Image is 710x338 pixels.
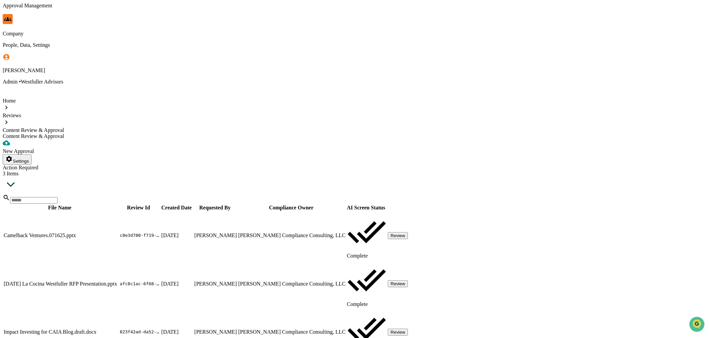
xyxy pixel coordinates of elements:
div: 3 Items [3,171,707,177]
div: Toggle SortBy [118,205,160,211]
td: [DATE] [161,212,193,259]
div: Past conversations [7,74,45,79]
img: 1746055101610-c473b297-6a78-478c-a979-82029cc54cd1 [7,51,19,63]
p: Company [3,31,707,37]
span: Data Lookup [13,149,42,156]
div: 🗄️ [49,137,54,143]
span: Pylon [67,166,81,171]
span: • [56,91,58,96]
a: 🔎Data Lookup [4,147,45,159]
p: [PERSON_NAME] [3,67,707,73]
img: 8933085812038_c878075ebb4cc5468115_72.jpg [14,51,26,63]
button: See all [104,73,122,81]
span: • [56,109,58,114]
td: [PERSON_NAME] Compliance Consulting, LLC [238,260,346,307]
span: c8e3d780-f719-41d7-84c3-a659409448a4 [120,233,160,238]
button: Start new chat [114,53,122,61]
div: Toggle SortBy [4,205,117,211]
span: 823f42ad-da52-427a-bdfe-d3b490ef0764 [120,329,160,335]
div: Home [3,98,707,104]
p: Approval Management [3,3,707,9]
p: How can we help? [7,14,122,25]
a: Review [388,329,408,335]
div: Toggle SortBy [161,205,193,211]
a: Powered byPylon [47,165,81,171]
div: Content Review & Approval [3,133,707,139]
span: [DATE] [59,91,73,96]
div: We're available if you need us! [30,58,92,63]
p: Admin • Westfuller Advisors [3,79,707,85]
a: Camelback Ventures.071625.pptx [4,232,76,238]
button: Review [388,329,408,336]
span: Preclearance [13,137,43,143]
div: Start new chat [30,51,110,58]
a: Review [388,232,408,238]
div: New Approval [3,148,707,154]
div: Complete [347,253,386,259]
span: Attestations [55,137,83,143]
a: [DATE] La Cocina Westfuller RFP Presentation.pptx [4,281,117,287]
div: Toggle SortBy [194,205,237,211]
img: Rachel Stanley [7,84,17,95]
td: [DATE] [161,260,193,307]
div: Toggle SortBy [388,205,408,211]
a: Review [388,281,408,286]
span: [PERSON_NAME] [21,91,54,96]
a: 🗄️Attestations [46,134,86,146]
span: [DATE] [59,109,73,114]
div: Complete [347,301,386,307]
span: [PERSON_NAME] [21,109,54,114]
div: Toggle SortBy [347,205,386,211]
div: Content Review & Approval [3,127,707,133]
div: 🖐️ [7,137,12,143]
div: Action Required [3,165,707,171]
td: [PERSON_NAME] [194,212,237,259]
button: Settings [3,154,31,165]
a: Impact Investing for CAIA Blog.draft.docx [4,329,96,335]
button: Review [388,280,408,287]
td: [PERSON_NAME] Compliance Consulting, LLC [238,212,346,259]
button: Review [388,232,408,239]
iframe: Open customer support [689,316,707,334]
div: Toggle SortBy [238,205,346,211]
p: People, Data, Settings [3,42,707,48]
div: Reviews [3,113,707,119]
a: 🖐️Preclearance [4,134,46,146]
img: Rachel Stanley [7,103,17,113]
img: caret [3,177,19,193]
td: [PERSON_NAME] [194,260,237,307]
div: 🔎 [7,150,12,155]
span: afc8c1ac-6f68-4627-999b-d97b3a6d8081 [120,281,160,287]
